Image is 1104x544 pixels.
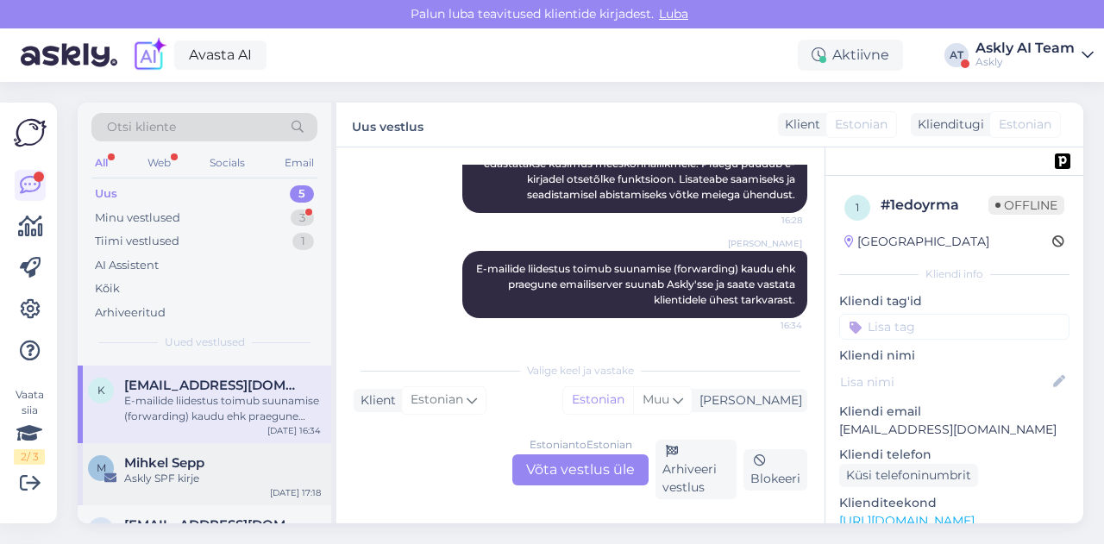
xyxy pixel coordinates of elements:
[292,233,314,250] div: 1
[654,6,693,22] span: Luba
[1055,153,1070,169] img: pd
[512,454,649,485] div: Võta vestlus üle
[97,461,106,474] span: M
[95,280,120,297] div: Kõik
[107,118,176,136] span: Otsi kliente
[354,363,807,378] div: Valige keel ja vastake
[975,41,1075,55] div: Askly AI Team
[291,209,314,227] div: 3
[975,55,1075,69] div: Askly
[131,37,167,73] img: explore-ai
[14,387,45,465] div: Vaata siia
[530,437,632,453] div: Estonian to Estonian
[839,421,1069,439] p: [EMAIL_ADDRESS][DOMAIN_NAME]
[643,391,669,407] span: Muu
[844,233,989,251] div: [GEOGRAPHIC_DATA]
[839,266,1069,282] div: Kliendi info
[835,116,888,134] span: Estonian
[911,116,984,134] div: Klienditugi
[267,424,321,437] div: [DATE] 16:34
[124,393,321,424] div: E-mailide liidestus toimub suunamise (forwarding) kaudu ehk praegune emailiserver suunab Askly'ss...
[856,201,859,214] span: 1
[839,464,978,487] div: Küsi telefoninumbrit
[354,391,396,410] div: Klient
[737,214,802,227] span: 16:28
[975,41,1094,69] a: Askly AI TeamAskly
[14,116,47,149] img: Askly Logo
[124,471,321,486] div: Askly SPF kirje
[270,486,321,499] div: [DATE] 17:18
[95,185,117,203] div: Uus
[14,449,45,465] div: 2 / 3
[144,152,174,174] div: Web
[944,43,969,67] div: AT
[839,494,1069,512] p: Klienditeekond
[476,262,798,306] span: E-mailide liidestus toimub suunamise (forwarding) kaudu ehk praegune emailiserver suunab Askly'ss...
[95,304,166,322] div: Arhiveeritud
[839,292,1069,310] p: Kliendi tag'id
[95,257,159,274] div: AI Assistent
[563,387,633,413] div: Estonian
[999,116,1051,134] span: Estonian
[881,195,988,216] div: # 1edoyrma
[95,209,180,227] div: Minu vestlused
[655,440,737,499] div: Arhiveeri vestlus
[839,314,1069,340] input: Lisa tag
[97,384,105,397] span: K
[728,237,802,250] span: [PERSON_NAME]
[839,446,1069,464] p: Kliendi telefon
[124,517,304,533] span: raido@limegrow.com
[95,233,179,250] div: Tiimi vestlused
[281,152,317,174] div: Email
[743,449,807,491] div: Blokeeri
[839,403,1069,421] p: Kliendi email
[988,196,1064,215] span: Offline
[206,152,248,174] div: Socials
[165,335,245,350] span: Uued vestlused
[839,347,1069,365] p: Kliendi nimi
[693,391,802,410] div: [PERSON_NAME]
[124,378,304,393] span: Kristiina@laur.ee
[411,391,463,410] span: Estonian
[124,455,204,471] span: Mihkel Sepp
[290,185,314,203] div: 5
[798,40,903,71] div: Aktiivne
[91,152,111,174] div: All
[737,319,802,332] span: 16:34
[174,41,267,70] a: Avasta AI
[352,113,423,136] label: Uus vestlus
[840,372,1050,391] input: Lisa nimi
[839,513,975,528] a: [URL][DOMAIN_NAME]
[778,116,820,134] div: Klient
